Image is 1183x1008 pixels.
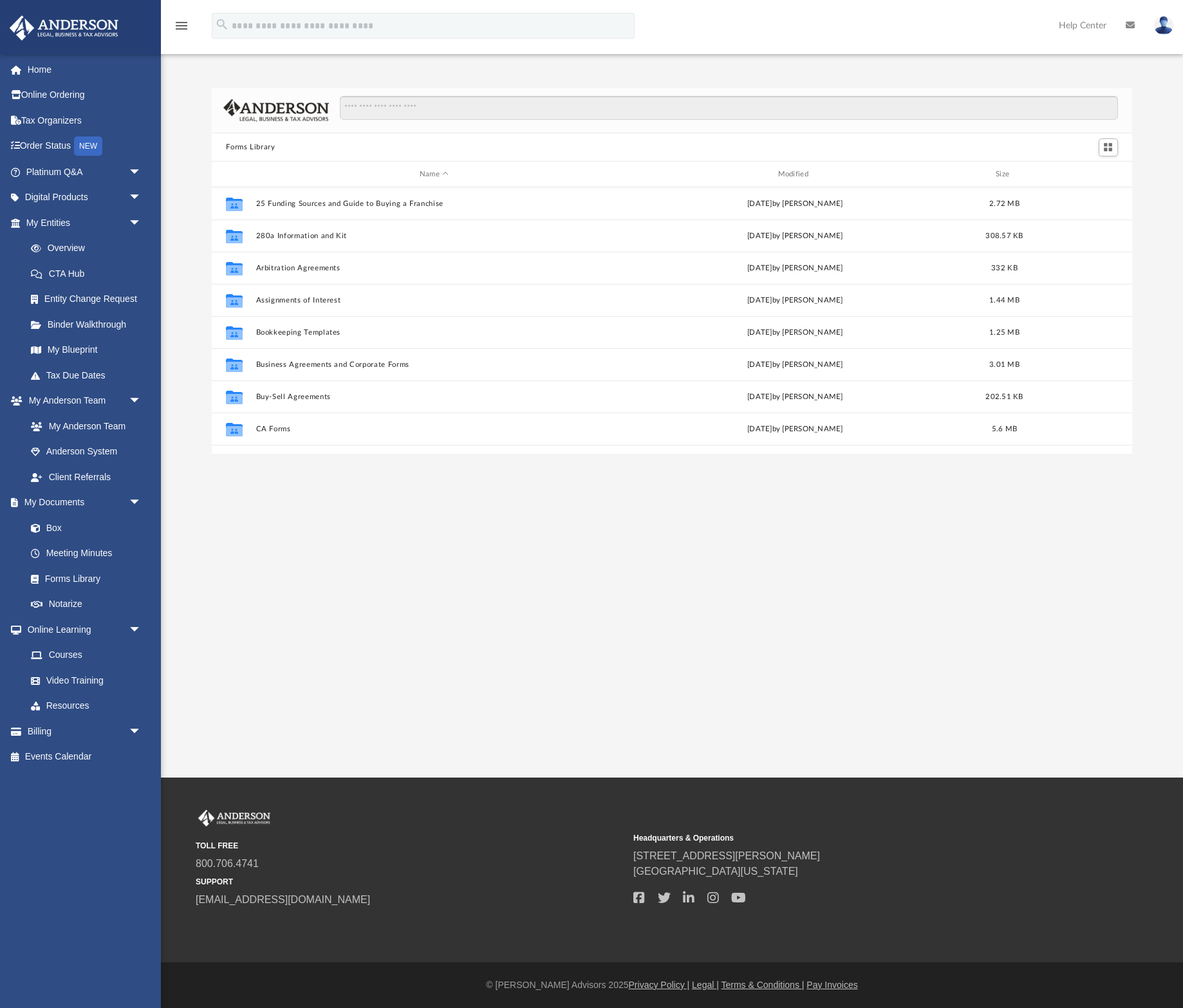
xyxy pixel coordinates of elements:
[256,393,612,401] button: Buy-Sell Agreements
[196,840,624,852] small: TOLL FREE
[18,312,161,337] a: Binder Walkthrough
[218,169,250,180] div: id
[9,210,161,236] a: My Entitiesarrow_drop_down
[979,169,1030,180] div: Size
[1154,16,1173,35] img: User Pic
[226,142,275,153] button: Forms Library
[18,541,154,566] a: Meeting Minutes
[806,980,857,990] a: Pay Invoices
[212,187,1132,454] div: grid
[9,388,154,414] a: My Anderson Teamarrow_drop_down
[18,566,148,592] a: Forms Library
[256,328,612,337] button: Bookkeeping Templates
[18,286,161,312] a: Entity Change Request
[18,667,148,693] a: Video Training
[9,57,161,82] a: Home
[6,15,122,41] img: Anderson Advisors Platinum Portal
[9,718,161,744] a: Billingarrow_drop_down
[9,185,161,210] a: Digital Productsarrow_drop_down
[989,200,1020,207] span: 2.72 MB
[256,296,612,304] button: Assignments of Interest
[18,439,154,465] a: Anderson System
[256,264,612,272] button: Arbitration Agreements
[989,329,1020,336] span: 1.25 MB
[617,169,973,180] div: Modified
[18,362,161,388] a: Tax Due Dates
[18,592,154,617] a: Notarize
[129,490,154,516] span: arrow_drop_down
[129,388,154,415] span: arrow_drop_down
[129,617,154,643] span: arrow_drop_down
[129,185,154,211] span: arrow_drop_down
[256,232,612,240] button: 280a Information and Kit
[18,337,154,363] a: My Blueprint
[161,978,1183,992] div: © [PERSON_NAME] Advisors 2025
[633,832,1062,844] small: Headquarters & Operations
[9,107,161,133] a: Tax Organizers
[18,261,161,286] a: CTA Hub
[18,693,154,719] a: Resources
[1099,138,1118,156] button: Switch to Grid View
[196,894,370,905] a: [EMAIL_ADDRESS][DOMAIN_NAME]
[629,980,690,990] a: Privacy Policy |
[722,980,805,990] a: Terms & Conditions |
[617,295,973,306] div: [DATE] by [PERSON_NAME]
[196,876,624,888] small: SUPPORT
[9,82,161,108] a: Online Ordering
[340,96,1118,120] input: Search files and folders
[617,327,973,339] div: [DATE] by [PERSON_NAME]
[129,210,154,236] span: arrow_drop_down
[18,515,148,541] a: Box
[256,360,612,369] button: Business Agreements and Corporate Forms
[256,200,612,208] button: 25 Funding Sources and Guide to Buying a Franchise
[129,718,154,745] span: arrow_drop_down
[174,24,189,33] a: menu
[617,263,973,274] div: [DATE] by [PERSON_NAME]
[18,236,161,261] a: Overview
[989,297,1020,304] span: 1.44 MB
[18,413,148,439] a: My Anderson Team
[617,391,973,403] div: [DATE] by [PERSON_NAME]
[617,230,973,242] div: [DATE] by [PERSON_NAME]
[989,361,1020,368] span: 3.01 MB
[617,424,973,435] div: [DATE] by [PERSON_NAME]
[633,850,820,861] a: [STREET_ADDRESS][PERSON_NAME]
[9,133,161,160] a: Order StatusNEW
[9,490,154,516] a: My Documentsarrow_drop_down
[633,866,798,877] a: [GEOGRAPHIC_DATA][US_STATE]
[174,18,189,33] i: menu
[9,159,161,185] a: Platinum Q&Aarrow_drop_down
[617,359,973,371] div: [DATE] by [PERSON_NAME]
[215,17,229,32] i: search
[9,617,154,642] a: Online Learningarrow_drop_down
[129,159,154,185] span: arrow_drop_down
[992,265,1018,272] span: 332 KB
[9,744,161,770] a: Events Calendar
[617,198,973,210] div: [DATE] by [PERSON_NAME]
[1036,169,1126,180] div: id
[986,232,1023,239] span: 308.57 KB
[692,980,719,990] a: Legal |
[256,425,612,433] button: CA Forms
[256,169,611,180] div: Name
[986,393,1023,400] span: 202.51 KB
[18,642,154,668] a: Courses
[992,425,1018,433] span: 5.6 MB
[196,858,259,869] a: 800.706.4741
[74,136,102,156] div: NEW
[18,464,154,490] a: Client Referrals
[196,810,273,826] img: Anderson Advisors Platinum Portal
